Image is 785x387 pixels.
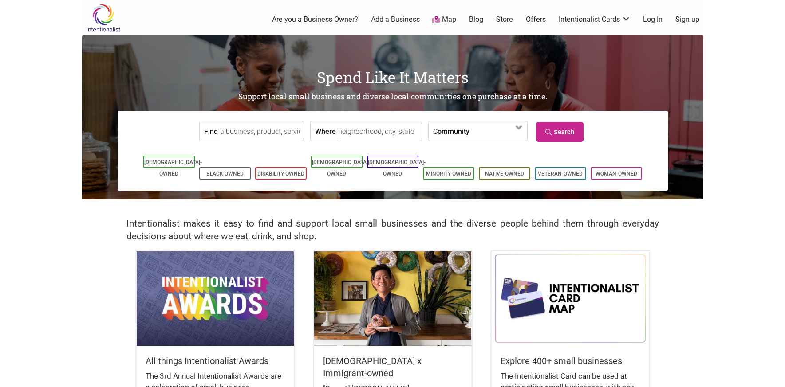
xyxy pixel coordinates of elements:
[485,171,524,177] a: Native-Owned
[272,15,358,24] a: Are you a Business Owner?
[675,15,699,24] a: Sign up
[426,171,471,177] a: Minority-Owned
[312,159,370,177] a: [DEMOGRAPHIC_DATA]-Owned
[257,171,304,177] a: Disability-Owned
[538,171,583,177] a: Veteran-Owned
[204,121,218,141] label: Find
[501,355,640,367] h5: Explore 400+ small businesses
[137,251,294,345] img: Intentionalist Awards
[82,4,124,32] img: Intentionalist
[371,15,420,24] a: Add a Business
[338,121,419,141] input: neighborhood, city, state
[596,171,637,177] a: Woman-Owned
[314,251,471,345] img: King Donuts - Hong Chhuor
[643,15,663,24] a: Log In
[146,355,285,367] h5: All things Intentionalist Awards
[559,15,631,24] a: Intentionalist Cards
[220,121,301,141] input: a business, product, service
[315,121,336,141] label: Where
[536,122,584,142] a: Search
[323,355,462,379] h5: [DEMOGRAPHIC_DATA] x Immigrant-owned
[496,15,513,24] a: Store
[206,171,244,177] a: Black-Owned
[368,159,426,177] a: [DEMOGRAPHIC_DATA]-Owned
[469,15,483,24] a: Blog
[492,251,649,345] img: Intentionalist Card Map
[433,121,469,141] label: Community
[432,15,456,25] a: Map
[526,15,546,24] a: Offers
[82,66,703,88] h1: Spend Like It Matters
[144,159,202,177] a: [DEMOGRAPHIC_DATA]-Owned
[126,217,659,243] h2: Intentionalist makes it easy to find and support local small businesses and the diverse people be...
[82,91,703,102] h2: Support local small business and diverse local communities one purchase at a time.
